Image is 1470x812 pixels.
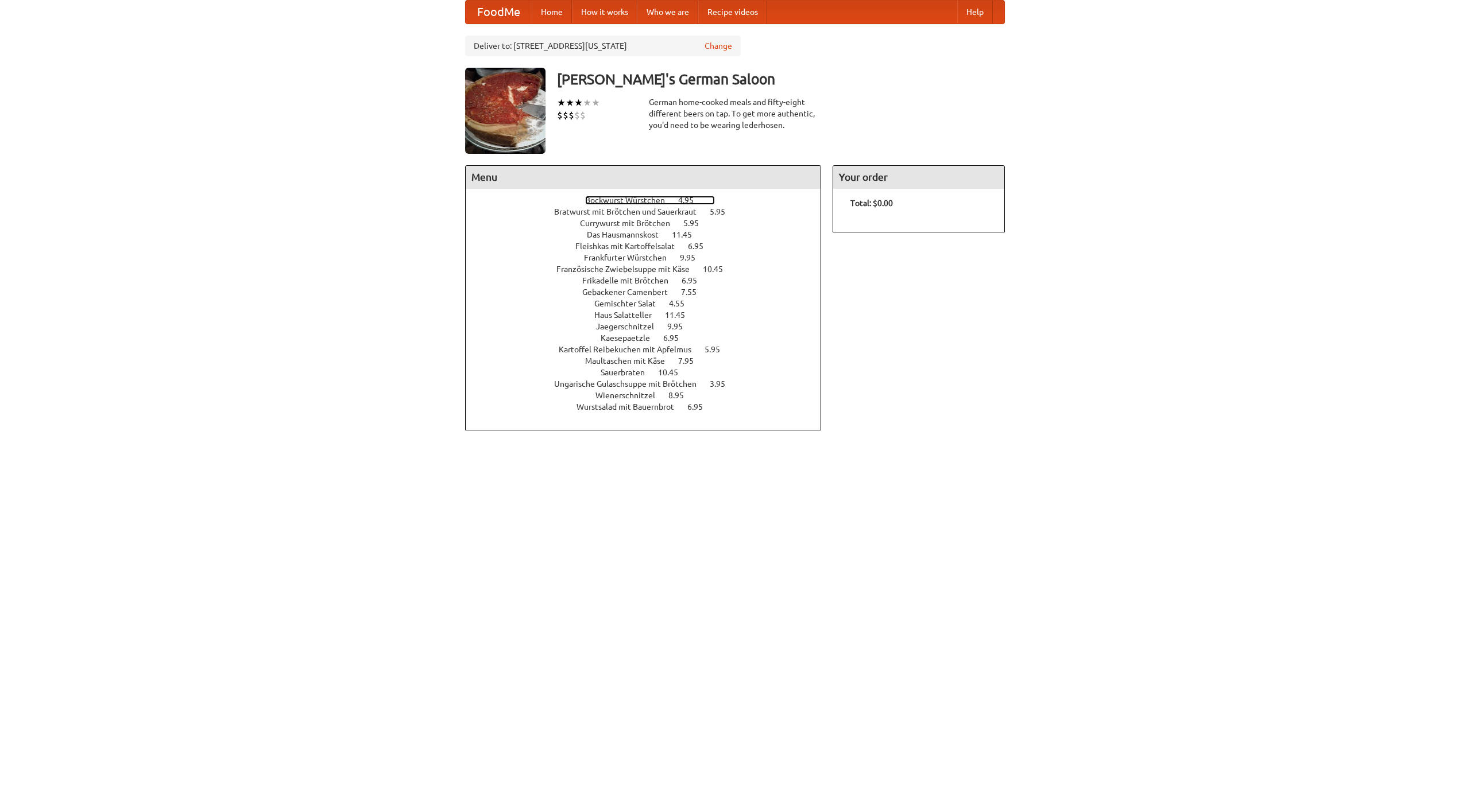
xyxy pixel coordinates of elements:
[563,109,568,122] li: $
[595,391,667,400] span: Wienerschnitzel
[703,265,734,274] span: 10.45
[667,322,694,331] span: 9.95
[582,276,680,285] span: Frikadelle mit Brötchen
[554,207,708,216] span: Bratwurst mit Brötchen und Sauerkraut
[594,310,706,320] a: Haus Salatteller 11.45
[556,265,701,274] span: Französische Zwiebelsuppe mit Käse
[580,109,586,122] li: $
[559,345,703,354] span: Kartoffel Reibekuchen mit Apfelmus
[665,310,697,320] span: 11.45
[850,199,893,208] b: Total: $0.00
[601,368,699,377] a: Sauerbraten 10.45
[669,299,696,308] span: 4.55
[683,219,710,228] span: 5.95
[532,1,572,24] a: Home
[574,109,580,122] li: $
[678,196,705,205] span: 4.95
[554,379,746,388] a: Ungarische Gulaschsuppe mit Brötchen 3.95
[594,310,663,320] span: Haus Salatteller
[698,1,767,24] a: Recipe videos
[582,287,679,297] span: Gebackener Camenbert
[584,253,717,262] a: Frankfurter Würstchen 9.95
[601,368,656,377] span: Sauerbraten
[574,96,583,109] li: ★
[591,96,600,109] li: ★
[710,379,737,388] span: 3.95
[554,379,708,388] span: Ungarische Gulaschsuppe mit Brötchen
[585,196,676,205] span: Bockwurst Würstchen
[681,287,708,297] span: 7.55
[466,166,821,189] h4: Menu
[678,356,705,366] span: 7.95
[583,96,591,109] li: ★
[663,333,690,343] span: 6.95
[585,356,715,366] a: Maultaschen mit Käse 7.95
[594,299,706,308] a: Gemischter Salat 4.55
[672,230,703,239] span: 11.45
[595,391,705,400] a: Wienerschnitzel 8.95
[833,166,1004,189] h4: Your order
[710,207,737,216] span: 5.95
[575,242,686,251] span: Fleishkas mit Kartoffelsalat
[601,333,661,343] span: Kaesepaetzle
[465,36,741,56] div: Deliver to: [STREET_ADDRESS][US_STATE]
[559,345,741,354] a: Kartoffel Reibekuchen mit Apfelmus 5.95
[584,253,678,262] span: Frankfurter Würstchen
[705,40,732,52] a: Change
[557,109,563,122] li: $
[577,402,724,411] a: Wurstsalad mit Bauernbrot 6.95
[596,322,666,331] span: Jaegerschnitzel
[682,276,709,285] span: 6.95
[580,219,682,228] span: Currywurst mit Brötchen
[575,242,725,251] a: Fleishkas mit Kartoffelsalat 6.95
[658,368,690,377] span: 10.45
[465,68,546,154] img: angular.jpg
[680,253,707,262] span: 9.95
[568,109,574,122] li: $
[572,1,637,24] a: How it works
[687,402,714,411] span: 6.95
[957,1,993,24] a: Help
[668,391,695,400] span: 8.95
[587,230,670,239] span: Das Hausmannskost
[596,322,704,331] a: Jaegerschnitzel 9.95
[556,265,744,274] a: Französische Zwiebelsuppe mit Käse 10.45
[582,276,718,285] a: Frikadelle mit Brötchen 6.95
[637,1,698,24] a: Who we are
[585,356,676,366] span: Maultaschen mit Käse
[601,333,700,343] a: Kaesepaetzle 6.95
[580,219,720,228] a: Currywurst mit Brötchen 5.95
[554,207,746,216] a: Bratwurst mit Brötchen und Sauerkraut 5.95
[582,287,718,297] a: Gebackener Camenbert 7.55
[705,345,732,354] span: 5.95
[557,96,566,109] li: ★
[566,96,574,109] li: ★
[466,1,532,24] a: FoodMe
[649,96,821,131] div: German home-cooked meals and fifty-eight different beers on tap. To get more authentic, you'd nee...
[594,299,667,308] span: Gemischter Salat
[585,196,715,205] a: Bockwurst Würstchen 4.95
[557,68,1005,91] h3: [PERSON_NAME]'s German Saloon
[577,402,686,411] span: Wurstsalad mit Bauernbrot
[688,242,715,251] span: 6.95
[587,230,713,239] a: Das Hausmannskost 11.45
